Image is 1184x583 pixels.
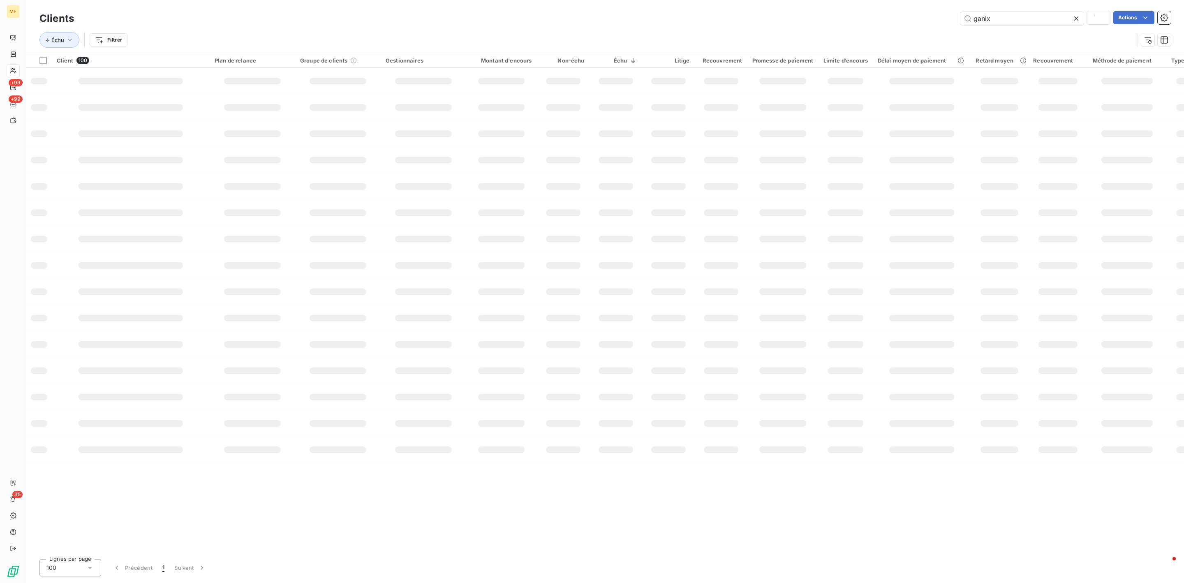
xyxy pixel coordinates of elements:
[39,32,79,48] button: Échu
[169,559,211,576] button: Suivant
[700,57,742,64] div: Recouvrement
[12,491,23,498] span: 35
[46,564,56,572] span: 100
[76,57,89,64] span: 100
[51,37,64,43] span: Échu
[7,5,20,18] div: ME
[157,559,169,576] button: 1
[752,57,814,64] div: Promesse de paiement
[300,57,348,64] span: Groupe de clients
[878,57,966,64] div: Délai moyen de paiement
[9,95,23,103] span: +99
[7,565,20,578] img: Logo LeanPay
[471,57,532,64] div: Montant d'encours
[39,11,74,26] h3: Clients
[594,57,637,64] div: Échu
[162,564,164,572] span: 1
[960,12,1084,25] input: Rechercher
[647,57,690,64] div: Litige
[823,57,868,64] div: Limite d’encours
[90,33,127,46] button: Filtrer
[542,57,585,64] div: Non-échu
[976,57,1023,64] div: Retard moyen
[1033,57,1083,64] div: Recouvrement
[108,559,157,576] button: Précédent
[386,57,461,64] div: Gestionnaires
[1113,11,1154,24] button: Actions
[1093,57,1161,64] div: Méthode de paiement
[9,79,23,86] span: +99
[1156,555,1176,575] iframe: Intercom live chat
[57,57,73,64] span: Client
[215,57,290,64] div: Plan de relance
